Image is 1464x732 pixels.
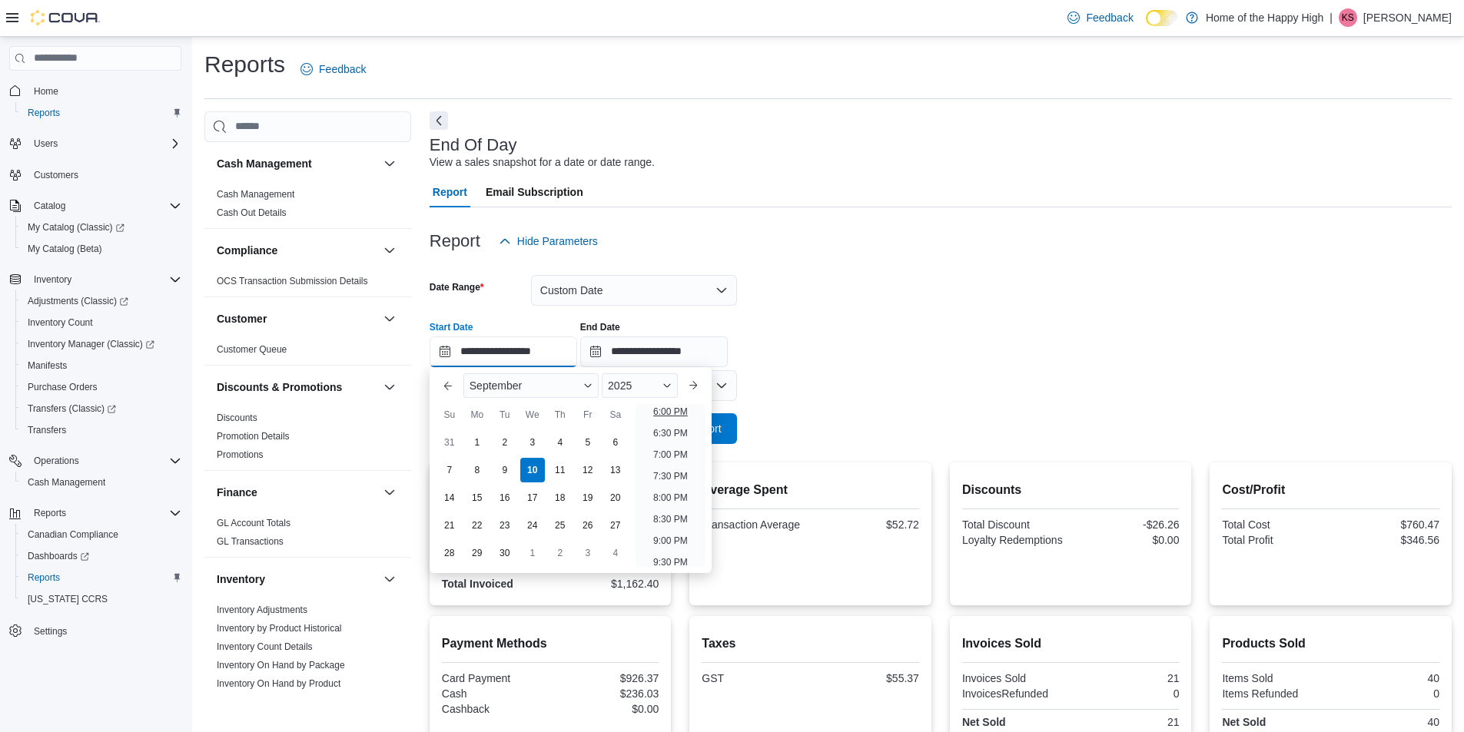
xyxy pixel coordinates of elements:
[1222,672,1327,684] div: Items Sold
[493,513,517,538] div: day-23
[217,311,377,326] button: Customer
[430,321,473,333] label: Start Date
[204,514,411,557] div: Finance
[1222,534,1327,546] div: Total Profit
[493,541,517,565] div: day-30
[28,504,72,522] button: Reports
[22,292,181,310] span: Adjustments (Classic)
[603,541,628,565] div: day-4
[217,343,287,356] span: Customer Queue
[28,381,98,393] span: Purchase Orders
[22,218,181,237] span: My Catalog (Classic)
[576,513,600,538] div: day-26
[1334,518,1439,531] div: $760.47
[28,82,65,101] a: Home
[22,568,66,587] a: Reports
[520,485,545,510] div: day-17
[962,518,1067,531] div: Total Discount
[1334,672,1439,684] div: 40
[430,136,517,154] h3: End Of Day
[520,402,545,427] div: We
[217,431,290,442] a: Promotion Details
[1363,8,1452,27] p: [PERSON_NAME]
[576,402,600,427] div: Fr
[380,378,399,396] button: Discounts & Promotions
[437,485,462,510] div: day-14
[465,513,490,538] div: day-22
[217,188,294,200] span: Cash Management
[28,197,181,215] span: Catalog
[15,376,188,398] button: Purchase Orders
[217,623,342,634] a: Inventory by Product Historical
[603,485,628,510] div: day-20
[15,333,188,355] a: Inventory Manager (Classic)
[493,485,517,510] div: day-16
[15,524,188,545] button: Canadian Compliance
[22,356,73,375] a: Manifests
[647,489,694,507] li: 8:00 PM
[22,313,181,332] span: Inventory Count
[3,80,188,102] button: Home
[34,455,79,467] span: Operations
[28,528,118,541] span: Canadian Compliance
[465,458,490,482] div: day-8
[22,547,181,565] span: Dashboards
[22,378,181,396] span: Purchase Orders
[217,243,377,258] button: Compliance
[22,335,161,353] a: Inventory Manager (Classic)
[437,458,462,482] div: day-7
[217,311,267,326] h3: Customer
[702,481,919,499] h2: Average Spent
[493,226,604,257] button: Hide Parameters
[465,541,490,565] div: day-29
[1330,8,1333,27] p: |
[28,221,124,234] span: My Catalog (Classic)
[217,379,342,395] h3: Discounts & Promotions
[548,485,573,510] div: day-18
[437,402,462,427] div: Su
[28,476,105,489] span: Cash Management
[34,625,67,638] span: Settings
[28,134,64,153] button: Users
[28,621,181,640] span: Settings
[493,458,517,482] div: day-9
[28,134,181,153] span: Users
[576,458,600,482] div: day-12
[437,541,462,565] div: day-28
[217,379,377,395] button: Discounts & Promotions
[603,513,628,538] div: day-27
[22,568,181,587] span: Reports
[217,517,290,529] span: GL Account Totals
[217,571,265,587] h3: Inventory
[1222,634,1439,653] h2: Products Sold
[217,641,313,652] a: Inventory Count Details
[962,716,1006,728] strong: Net Sold
[204,340,411,365] div: Customer
[22,473,181,492] span: Cash Management
[28,197,71,215] button: Catalog
[436,429,629,567] div: September, 2025
[15,567,188,588] button: Reports
[22,590,181,608] span: Washington CCRS
[217,344,287,355] a: Customer Queue
[576,485,600,510] div: day-19
[433,177,467,207] span: Report
[22,399,181,418] span: Transfers (Classic)
[217,518,290,528] a: GL Account Totals
[217,659,345,671] span: Inventory On Hand by Package
[548,402,573,427] div: Th
[28,270,181,289] span: Inventory
[608,379,632,392] span: 2025
[603,430,628,455] div: day-6
[493,402,517,427] div: Tu
[517,234,598,249] span: Hide Parameters
[28,166,85,184] a: Customers
[15,217,188,238] a: My Catalog (Classic)
[3,619,188,641] button: Settings
[15,238,188,260] button: My Catalog (Beta)
[3,450,188,472] button: Operations
[603,458,628,482] div: day-13
[3,269,188,290] button: Inventory
[702,672,807,684] div: GST
[702,518,807,531] div: Transaction Average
